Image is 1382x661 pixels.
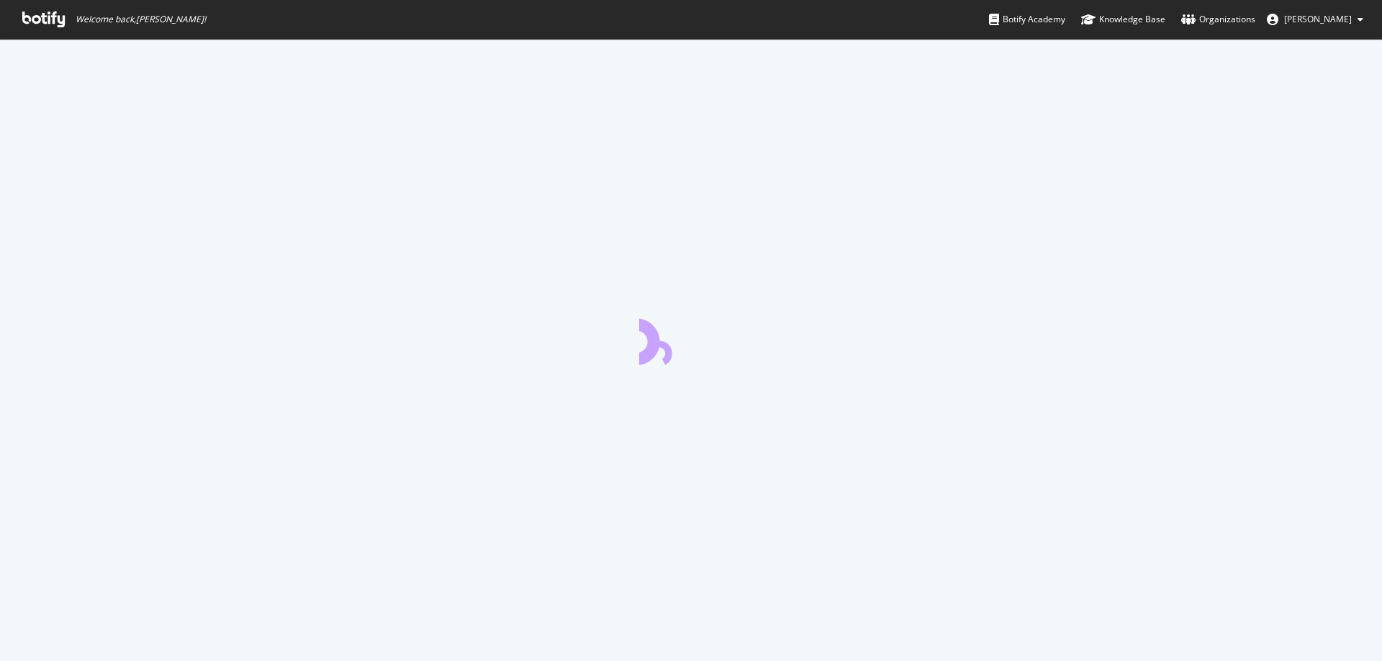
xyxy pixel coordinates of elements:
[1284,13,1352,25] span: Sharon Lee
[989,12,1065,27] div: Botify Academy
[1181,12,1255,27] div: Organizations
[1081,12,1165,27] div: Knowledge Base
[1255,8,1375,31] button: [PERSON_NAME]
[76,14,206,25] span: Welcome back, [PERSON_NAME] !
[639,313,743,365] div: animation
